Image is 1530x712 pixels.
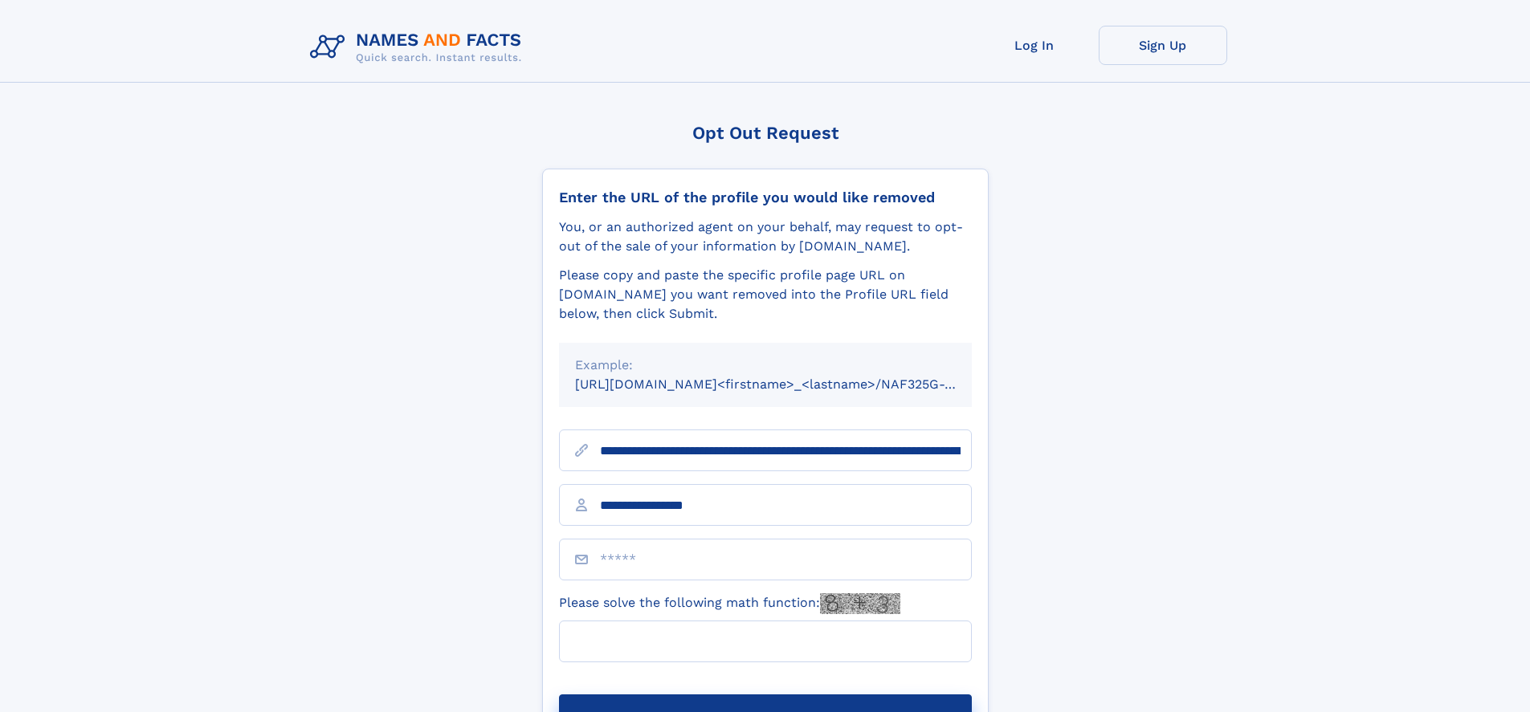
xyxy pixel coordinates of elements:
div: Please copy and paste the specific profile page URL on [DOMAIN_NAME] you want removed into the Pr... [559,266,972,323]
div: You, or an authorized agent on your behalf, may request to opt-out of the sale of your informatio... [559,218,972,256]
img: Logo Names and Facts [304,26,535,69]
a: Sign Up [1099,26,1227,65]
a: Log In [970,26,1099,65]
small: [URL][DOMAIN_NAME]<firstname>_<lastname>/NAF325G-xxxxxxxx [575,376,1002,392]
div: Opt Out Request [542,123,989,143]
div: Enter the URL of the profile you would like removed [559,189,972,206]
div: Example: [575,356,956,375]
label: Please solve the following math function: [559,593,900,614]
